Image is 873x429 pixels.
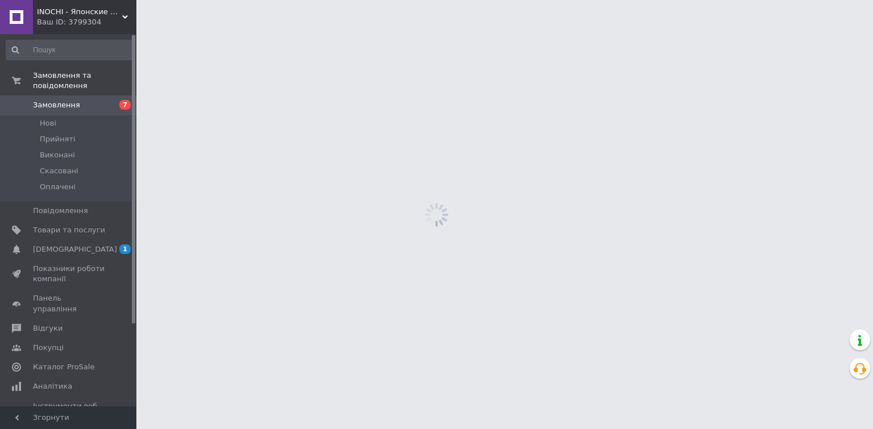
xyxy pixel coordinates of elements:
span: Каталог ProSale [33,362,94,372]
span: Показники роботи компанії [33,264,105,284]
span: Товари та послуги [33,225,105,235]
span: Прийняті [40,134,75,144]
span: [DEMOGRAPHIC_DATA] [33,244,117,255]
span: Нові [40,118,56,128]
span: INOCHI - Японские бады и витамины для всей семьи [37,7,122,17]
span: 7 [119,100,131,110]
input: Пошук [6,40,134,60]
span: Інструменти веб-майстра та SEO [33,401,105,422]
div: Ваш ID: 3799304 [37,17,136,27]
span: Замовлення та повідомлення [33,70,136,91]
span: Повідомлення [33,206,88,216]
span: Відгуки [33,323,63,334]
span: Скасовані [40,166,78,176]
span: 1 [119,244,131,254]
span: Оплачені [40,182,76,192]
span: Покупці [33,343,64,353]
span: Виконані [40,150,75,160]
span: Замовлення [33,100,80,110]
span: Аналітика [33,381,72,391]
span: Панель управління [33,293,105,314]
